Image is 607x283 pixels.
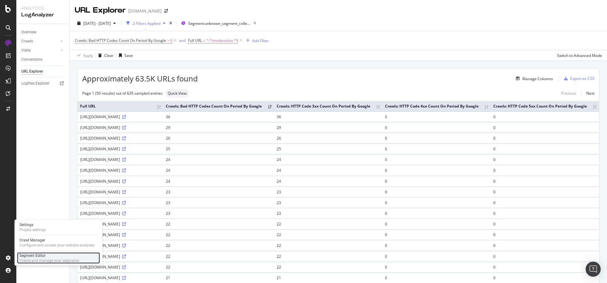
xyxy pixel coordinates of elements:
td: 0 [491,208,599,219]
button: Segment:unknown_segment_collection/* [179,18,259,28]
td: 22 [163,251,274,262]
td: 23 [163,186,274,197]
td: 24 [163,154,274,165]
td: 0 [491,219,599,229]
td: 24 [274,165,382,175]
td: 0 [382,122,491,133]
div: Conversions [21,56,42,63]
td: 36 [274,111,382,122]
div: Page 1 (50 results) out of 635 sampled entries [82,91,163,96]
td: 21 [274,272,382,283]
td: 0 [491,154,599,165]
a: Crawl ManagerConfigure and access your website analyses [17,237,100,248]
button: Export as CSV [561,74,594,84]
td: 0 [382,208,491,219]
div: [URL][DOMAIN_NAME] [80,136,161,141]
div: [URL][DOMAIN_NAME] [80,243,161,248]
div: Apply [83,53,93,58]
td: 36 [163,111,274,122]
div: Manage Columns [522,76,553,81]
div: Settings [19,222,46,227]
td: 23 [163,208,274,219]
span: Approximately 63.5K URLs found [82,73,198,84]
td: 0 [491,143,599,154]
div: [URL][DOMAIN_NAME] [80,254,161,259]
span: > [167,38,169,43]
td: 0 [382,176,491,186]
td: 0 [382,251,491,262]
td: 0 [382,154,491,165]
td: 24 [163,165,274,175]
td: 0 [382,229,491,240]
td: 22 [274,262,382,272]
a: URL Explorer [21,68,65,75]
td: 0 [491,229,599,240]
td: 24 [274,154,382,165]
td: 25 [163,143,274,154]
span: ^.*/moderation.*$ [206,36,238,45]
span: Crawls: Bad HTTP Codes Count On Period By Google [75,38,166,43]
div: [URL][DOMAIN_NAME] [80,275,161,280]
td: 23 [274,186,382,197]
td: 26 [274,133,382,143]
td: 21 [163,272,274,283]
td: 23 [163,197,274,208]
div: [URL][DOMAIN_NAME] [80,211,161,216]
button: Manage Columns [513,75,553,82]
td: 22 [274,219,382,229]
div: [DOMAIN_NAME] [128,8,162,14]
div: arrow-right-arrow-left [164,9,168,13]
td: 0 [382,240,491,251]
td: 0 [491,176,599,186]
button: Switch to Advanced Mode [555,50,602,60]
td: 22 [163,229,274,240]
div: LogAnalyzer [21,11,64,19]
button: Save [117,50,133,60]
div: Switch to Advanced Mode [557,53,602,58]
div: [URL][DOMAIN_NAME] [80,189,161,195]
a: Next [581,89,594,98]
th: Crawls: HTTP Code 5xx Count On Period By Google: activate to sort column ascending [491,101,599,111]
span: = [203,38,205,43]
td: 0 [491,122,599,133]
td: 23 [274,208,382,219]
th: Crawls: Bad HTTP Codes Count On Period By Google: activate to sort column ascending [163,101,274,111]
div: Crawl Manager [19,238,95,243]
div: Add Filter [252,38,269,43]
td: 22 [163,240,274,251]
div: Open Intercom Messenger [586,262,601,277]
span: 0 [170,36,172,45]
td: 0 [491,240,599,251]
td: 0 [382,272,491,283]
td: 29 [163,122,274,133]
div: Logfiles Explorer [21,80,49,87]
td: 0 [491,111,599,122]
td: 0 [382,197,491,208]
td: 0 [382,111,491,122]
div: [URL][DOMAIN_NAME] [80,200,161,205]
td: 23 [274,197,382,208]
button: and [179,37,186,43]
div: and [179,38,186,43]
td: 0 [382,262,491,272]
td: 22 [274,229,382,240]
span: Quick View [168,92,187,95]
td: 0 [382,133,491,143]
div: Crawls [21,38,33,45]
th: Full URL: activate to sort column ascending [78,101,163,111]
td: 22 [274,240,382,251]
div: Create and manage your segments [19,258,79,263]
td: 0 [382,219,491,229]
span: Segment: unknown_segment_collection/* [188,21,251,26]
a: Conversions [21,56,65,63]
td: 24 [274,176,382,186]
div: URL Explorer [75,5,126,16]
td: 24 [163,176,274,186]
div: Export as CSV [570,76,594,81]
td: 0 [491,272,599,283]
div: [URL][DOMAIN_NAME] [80,179,161,184]
th: Crawls: HTTP Code 4xx Count On Period By Google: activate to sort column ascending [382,101,491,111]
div: Visits [21,47,31,54]
div: Save [124,53,133,58]
td: 26 [163,133,274,143]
